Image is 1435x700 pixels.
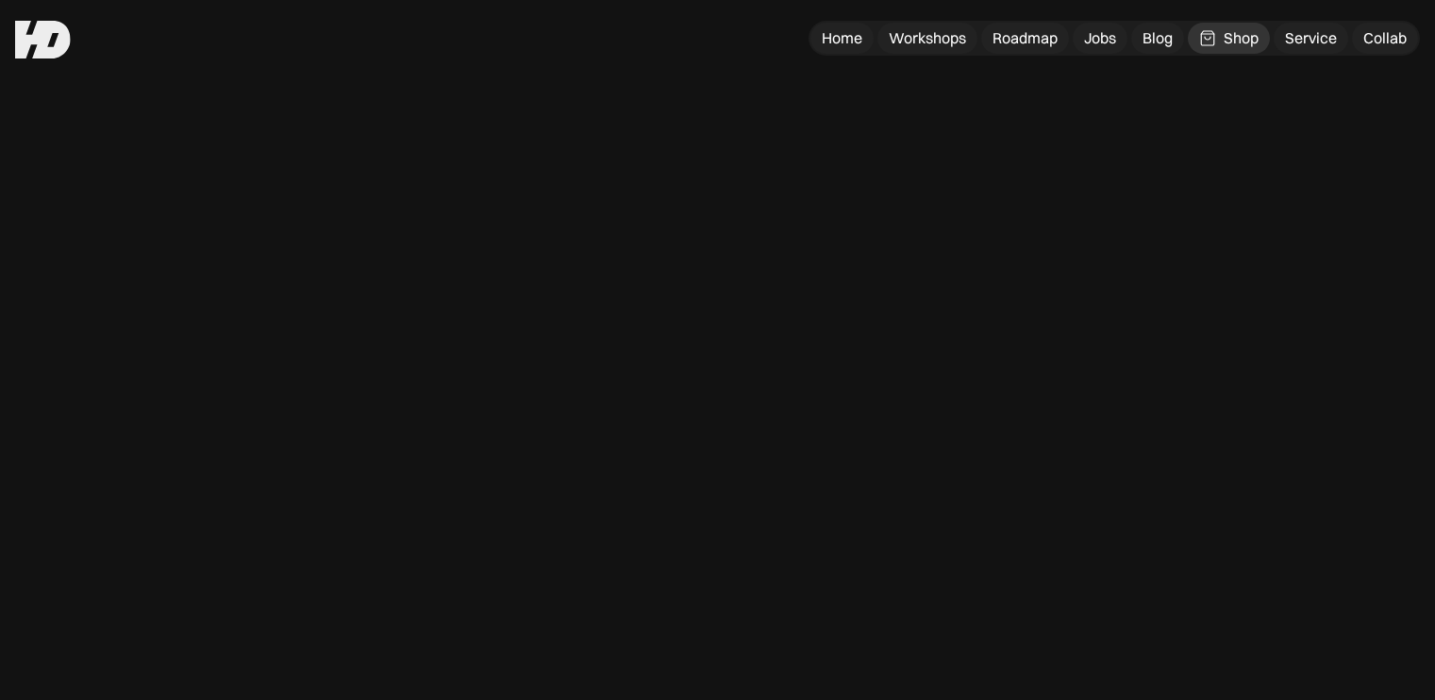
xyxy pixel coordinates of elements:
a: Workshops [877,23,977,54]
div: Collab [1363,28,1407,48]
a: Jobs [1073,23,1127,54]
div: Blog [1143,28,1173,48]
div: Roadmap [993,28,1058,48]
a: Service [1274,23,1348,54]
a: Home [810,23,874,54]
a: Shop [1188,23,1270,54]
div: Jobs [1084,28,1116,48]
div: Workshops [889,28,966,48]
a: Collab [1352,23,1418,54]
a: Blog [1131,23,1184,54]
div: Home [822,28,862,48]
div: Shop [1224,28,1259,48]
div: Service [1285,28,1337,48]
a: Roadmap [981,23,1069,54]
